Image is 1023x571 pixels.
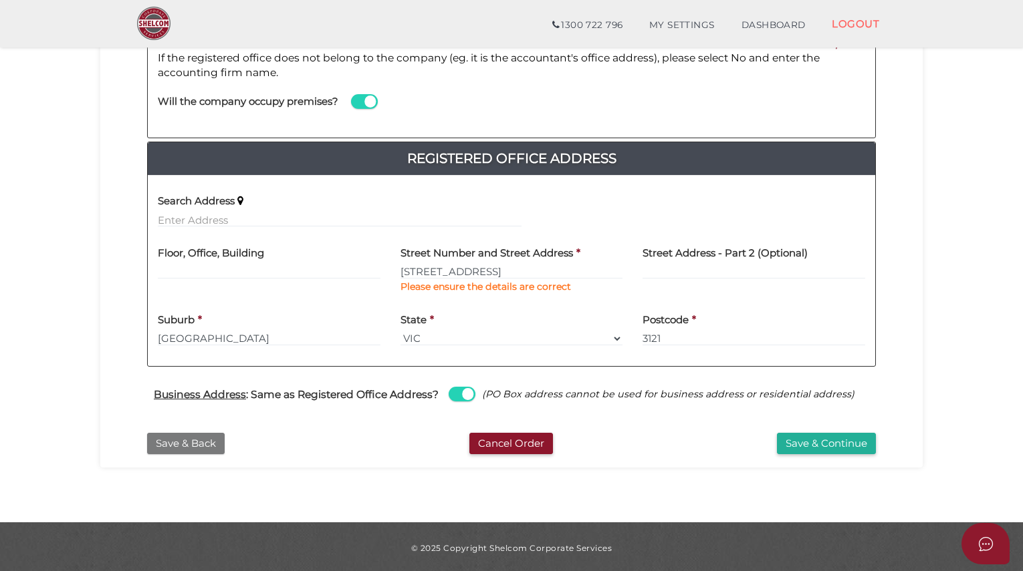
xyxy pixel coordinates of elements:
[110,542,913,554] div: © 2025 Copyright Shelcom Corporate Services
[401,248,573,259] h4: Street Number and Street Address
[643,315,689,326] h4: Postcode
[728,12,819,39] a: DASHBOARD
[796,37,865,49] i: field required
[636,12,728,39] a: MY SETTINGS
[401,315,427,326] h4: State
[401,264,623,279] input: Enter Address
[777,433,876,455] button: Save & Continue
[148,148,875,169] a: Registered Office Address
[154,388,246,401] u: Business Address
[237,196,243,206] i: Keep typing in your address(including suburb) until it appears
[401,280,571,293] b: Please ensure the details are correct
[147,433,225,455] button: Save & Back
[643,331,865,346] input: Postcode must be exactly 4 digits
[158,248,264,259] h4: Floor, Office, Building
[818,10,893,37] a: LOGOUT
[158,212,522,227] input: Enter Address
[158,96,338,108] h4: Will the company occupy premises?
[158,196,235,207] h4: Search Address
[154,389,439,400] h4: : Same as Registered Office Address?
[158,51,865,81] p: If the registered office does not belong to the company (eg. it is the accountant's office addres...
[539,12,636,39] a: 1300 722 796
[482,388,855,400] i: (PO Box address cannot be used for business address or residential address)
[961,523,1010,564] button: Open asap
[469,433,553,455] button: Cancel Order
[158,315,195,326] h4: Suburb
[643,248,808,259] h4: Street Address - Part 2 (Optional)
